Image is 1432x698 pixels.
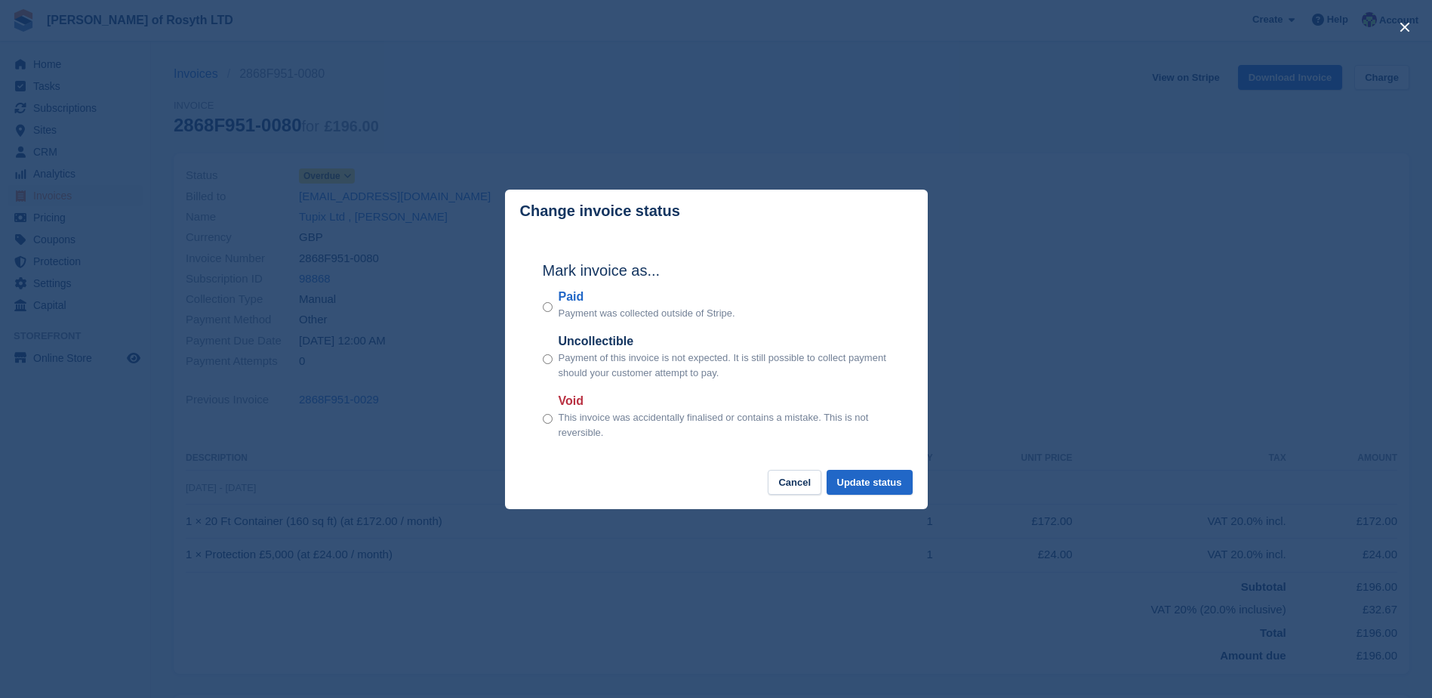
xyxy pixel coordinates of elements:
button: Cancel [768,470,821,495]
button: Update status [827,470,913,495]
label: Void [559,392,890,410]
label: Uncollectible [559,332,890,351]
p: This invoice was accidentally finalised or contains a mistake. This is not reversible. [559,410,890,440]
p: Payment was collected outside of Stripe. [559,306,735,321]
button: close [1393,15,1417,39]
p: Change invoice status [520,202,680,220]
p: Payment of this invoice is not expected. It is still possible to collect payment should your cust... [559,351,890,380]
h2: Mark invoice as... [543,259,890,282]
label: Paid [559,288,735,306]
